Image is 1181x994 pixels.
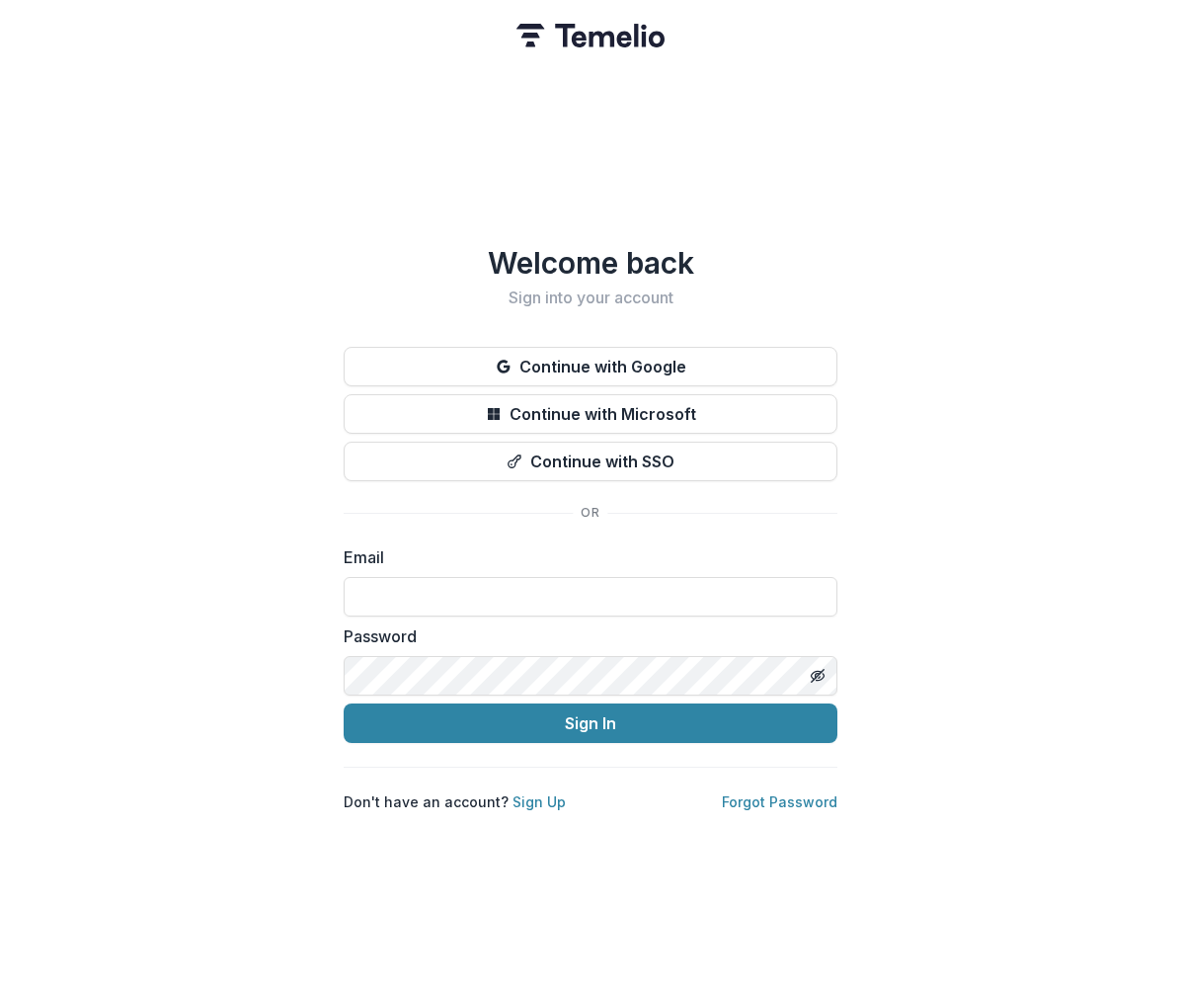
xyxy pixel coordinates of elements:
p: Don't have an account? [344,791,566,812]
button: Continue with Microsoft [344,394,837,434]
button: Continue with SSO [344,442,837,481]
button: Sign In [344,704,837,743]
h2: Sign into your account [344,289,837,307]
label: Email [344,545,826,569]
a: Forgot Password [722,793,837,810]
button: Continue with Google [344,347,837,386]
h1: Welcome back [344,245,837,281]
a: Sign Up [512,793,566,810]
label: Password [344,624,826,648]
button: Toggle password visibility [802,660,833,692]
img: Temelio [516,24,665,47]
